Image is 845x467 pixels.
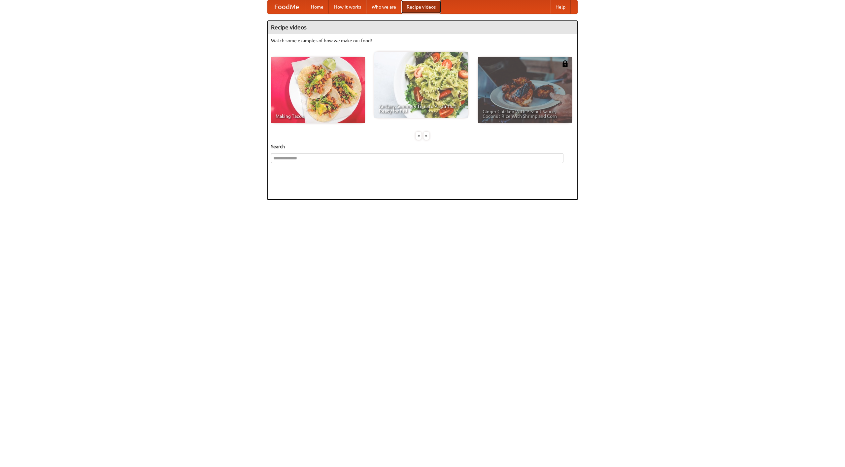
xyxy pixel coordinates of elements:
a: FoodMe [268,0,306,14]
h5: Search [271,143,574,150]
span: Making Tacos [276,114,360,118]
a: How it works [329,0,366,14]
p: Watch some examples of how we make our food! [271,37,574,44]
a: An Easy, Summery Tomato Pasta That's Ready for Fall [374,52,468,118]
a: Making Tacos [271,57,365,123]
a: Recipe videos [401,0,441,14]
a: Help [550,0,571,14]
h4: Recipe videos [268,21,577,34]
img: 483408.png [562,60,568,67]
span: An Easy, Summery Tomato Pasta That's Ready for Fall [379,104,463,113]
div: « [416,132,422,140]
div: » [423,132,429,140]
a: Home [306,0,329,14]
a: Who we are [366,0,401,14]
